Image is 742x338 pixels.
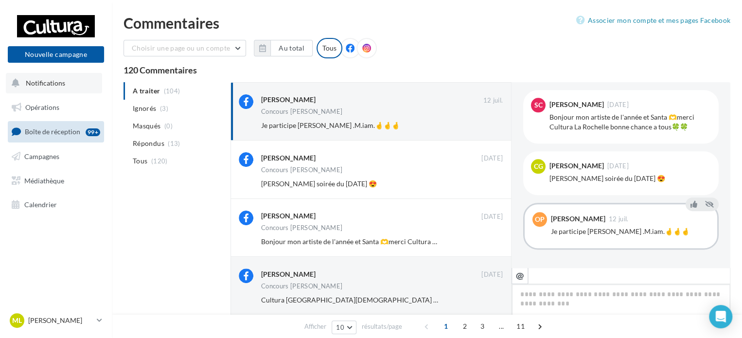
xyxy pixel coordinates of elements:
[133,104,156,113] span: Ignorés
[6,195,106,215] a: Calendrier
[362,322,402,331] span: résultats/page
[549,112,711,132] div: Bonjour mon artiste de l'année et Santa 🫶merci Cultura La Rochelle bonne chance a tous🍀🍀
[6,97,106,118] a: Opérations
[124,66,730,74] div: 120 Commentaires
[304,322,326,331] span: Afficher
[160,105,168,112] span: (3)
[549,174,711,183] div: [PERSON_NAME] soirée du [DATE] 😍
[457,319,473,334] span: 2
[6,121,106,142] a: Boîte de réception99+
[438,319,454,334] span: 1
[475,319,490,334] span: 3
[481,154,503,163] span: [DATE]
[261,121,400,129] span: Je participe [PERSON_NAME] .M.iam.🤞🤞🤞
[8,311,104,330] a: ML [PERSON_NAME]
[534,100,543,110] span: SC
[261,211,316,221] div: [PERSON_NAME]
[24,200,57,209] span: Calendrier
[28,316,93,325] p: [PERSON_NAME]
[133,139,164,148] span: Répondus
[124,40,246,56] button: Choisir une page ou un compte
[494,319,509,334] span: ...
[551,215,605,222] div: [PERSON_NAME]
[481,270,503,279] span: [DATE]
[6,73,102,93] button: Notifications
[26,79,65,87] span: Notifications
[151,157,168,165] span: (120)
[332,320,356,334] button: 10
[261,225,342,231] div: Concours [PERSON_NAME]
[6,146,106,167] a: Campagnes
[576,15,730,26] a: Associer mon compte et mes pages Facebook
[549,162,604,169] div: [PERSON_NAME]
[534,161,543,171] span: CG
[25,127,80,136] span: Boîte de réception
[8,46,104,63] button: Nouvelle campagne
[261,237,546,246] span: Bonjour mon artiste de l'année et Santa 🫶merci Cultura La Rochelle bonne chance a tous🍀🍀
[483,96,503,105] span: 12 juil.
[12,316,22,325] span: ML
[516,271,524,280] i: @
[261,108,342,115] div: Concours [PERSON_NAME]
[481,213,503,221] span: [DATE]
[261,179,377,188] span: [PERSON_NAME] soirée du [DATE] 😍
[133,156,147,166] span: Tous
[609,216,629,222] span: 12 juil.
[535,214,545,224] span: OP
[549,101,604,108] div: [PERSON_NAME]
[709,305,732,328] div: Open Intercom Messenger
[261,153,316,163] div: [PERSON_NAME]
[261,283,342,289] div: Concours [PERSON_NAME]
[133,121,160,131] span: Masqués
[168,140,180,147] span: (13)
[254,40,313,56] button: Au total
[607,102,629,108] span: [DATE]
[261,269,316,279] div: [PERSON_NAME]
[336,323,344,331] span: 10
[607,163,629,169] span: [DATE]
[512,319,529,334] span: 11
[24,152,59,160] span: Campagnes
[124,16,730,30] div: Commentaires
[317,38,342,58] div: Tous
[270,40,313,56] button: Au total
[25,103,59,111] span: Opérations
[261,95,316,105] div: [PERSON_NAME]
[261,167,342,173] div: Concours [PERSON_NAME]
[86,128,100,136] div: 99+
[132,44,230,52] span: Choisir une page ou un compte
[512,267,528,284] button: @
[164,122,173,130] span: (0)
[551,227,709,236] div: Je participe [PERSON_NAME] .M.iam.🤞🤞🤞
[6,171,106,191] a: Médiathèque
[24,176,64,184] span: Médiathèque
[261,296,584,304] span: Cultura [GEOGRAPHIC_DATA][DEMOGRAPHIC_DATA] super merci beaucoup !!! Je vous envoie un mp 🥰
